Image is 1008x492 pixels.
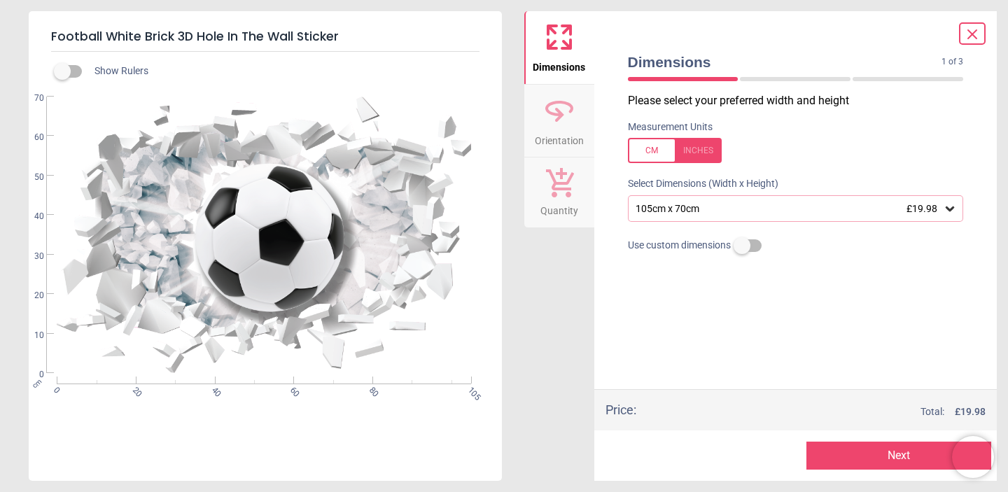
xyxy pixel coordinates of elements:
[617,177,778,191] label: Select Dimensions (Width x Height)
[634,203,944,215] div: 105cm x 70cm
[17,290,44,302] span: 20
[628,120,713,134] label: Measurement Units
[31,377,43,390] span: cm
[51,22,479,52] h5: Football White Brick 3D Hole In The Wall Sticker
[906,203,937,214] span: £19.98
[17,132,44,143] span: 60
[628,93,975,108] p: Please select your preferred width and height
[960,406,986,417] span: 19.98
[952,436,994,478] iframe: Brevo live chat
[17,369,44,381] span: 0
[17,92,44,104] span: 70
[17,251,44,262] span: 30
[941,56,963,68] span: 1 of 3
[605,401,636,419] div: Price :
[657,405,986,419] div: Total:
[540,197,578,218] span: Quantity
[955,405,986,419] span: £
[366,385,375,394] span: 80
[17,330,44,342] span: 10
[524,11,594,84] button: Dimensions
[129,385,139,394] span: 20
[806,442,991,470] button: Next
[628,239,731,253] span: Use custom dimensions
[535,127,584,148] span: Orientation
[17,211,44,223] span: 40
[62,63,502,80] div: Show Rulers
[524,157,594,227] button: Quantity
[524,85,594,157] button: Orientation
[628,52,942,72] span: Dimensions
[209,385,218,394] span: 40
[533,54,585,75] span: Dimensions
[17,171,44,183] span: 50
[287,385,296,394] span: 60
[465,385,474,394] span: 105
[50,385,59,394] span: 0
